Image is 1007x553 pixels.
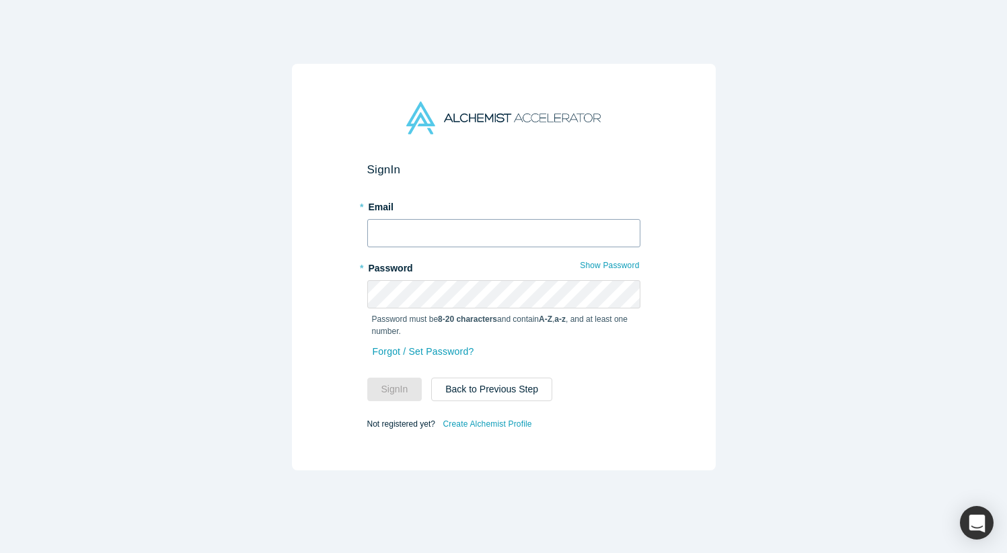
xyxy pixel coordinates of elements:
[579,257,640,274] button: Show Password
[431,378,552,401] button: Back to Previous Step
[372,313,636,337] p: Password must be and contain , , and at least one number.
[367,257,640,275] label: Password
[367,196,640,214] label: Email
[367,163,640,177] h2: Sign In
[442,415,532,433] a: Create Alchemist Profile
[539,314,552,324] strong: A-Z
[554,314,566,324] strong: a-z
[367,378,422,401] button: SignIn
[367,419,435,429] span: Not registered yet?
[406,101,600,134] img: Alchemist Accelerator Logo
[438,314,497,324] strong: 8-20 characters
[372,340,475,364] a: Forgot / Set Password?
